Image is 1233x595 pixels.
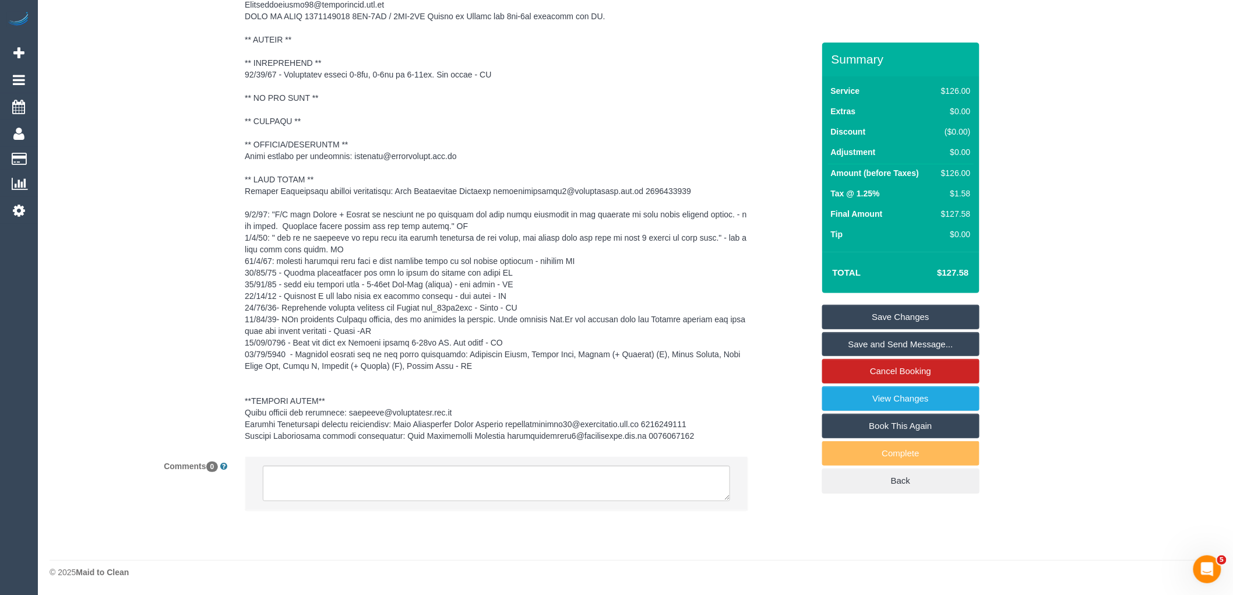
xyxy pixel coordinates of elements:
[206,462,219,472] span: 0
[822,332,980,357] a: Save and Send Message...
[902,268,968,278] h4: $127.58
[831,105,856,117] label: Extras
[50,566,1221,578] div: © 2025
[936,188,970,199] div: $1.58
[822,386,980,411] a: View Changes
[936,105,970,117] div: $0.00
[822,305,980,329] a: Save Changes
[7,12,30,28] img: Automaid Logo
[831,208,883,220] label: Final Amount
[831,228,843,240] label: Tip
[832,52,974,66] h3: Summary
[76,568,129,577] strong: Maid to Clean
[822,359,980,383] a: Cancel Booking
[831,126,866,138] label: Discount
[936,228,970,240] div: $0.00
[822,414,980,438] a: Book This Again
[936,85,970,97] div: $126.00
[831,167,919,179] label: Amount (before Taxes)
[936,208,970,220] div: $127.58
[936,167,970,179] div: $126.00
[1193,555,1221,583] iframe: Intercom live chat
[41,456,236,472] label: Comments
[833,267,861,277] strong: Total
[936,146,970,158] div: $0.00
[831,85,860,97] label: Service
[1217,555,1227,565] span: 5
[822,469,980,493] a: Back
[831,146,876,158] label: Adjustment
[936,126,970,138] div: ($0.00)
[831,188,880,199] label: Tax @ 1.25%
